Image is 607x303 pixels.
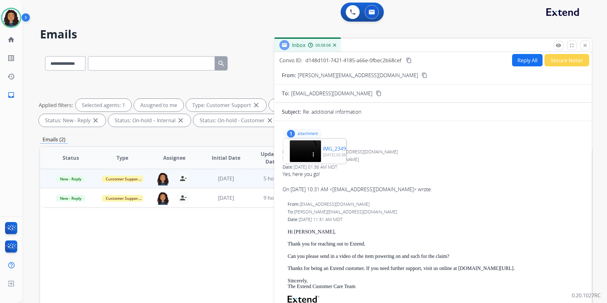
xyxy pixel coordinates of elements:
[294,164,337,170] span: [DATE] 01:36 AM MDT
[263,175,292,182] span: 5 hours ago
[288,266,584,271] p: Thanks for being an Extend customer. If you need further support, visit us online at [DOMAIN_NAME...
[76,99,131,111] div: Selected agents: 1
[102,176,143,182] span: Customer Support
[569,43,575,48] mat-icon: fullscreen
[288,201,584,207] div: From:
[7,73,15,80] mat-icon: history
[376,91,382,96] mat-icon: content_copy
[300,201,370,207] span: [EMAIL_ADDRESS][DOMAIN_NAME]
[263,194,292,201] span: 9 hours ago
[288,278,584,290] p: Sincerely, The Extend Customer Care Team
[332,186,414,193] a: [EMAIL_ADDRESS][DOMAIN_NAME]
[63,154,79,162] span: Status
[7,91,15,99] mat-icon: inbox
[7,54,15,62] mat-icon: list_alt
[40,28,592,41] h2: Emails
[287,130,295,138] div: 1
[157,172,169,185] img: agent-avatar
[257,150,286,165] span: Updated Date
[212,154,240,162] span: Initial Date
[282,90,289,97] p: To:
[186,99,266,111] div: Type: Customer Support
[406,57,412,63] mat-icon: content_copy
[163,154,185,162] span: Assignee
[572,292,601,299] p: 0.20.1027RC
[305,57,401,64] span: d148d101-7421-4185-a66e-0fbec2b68cef
[283,149,584,155] div: From:
[92,117,99,124] mat-icon: close
[291,90,372,97] span: [EMAIL_ADDRESS][DOMAIN_NAME]
[298,71,418,79] p: [PERSON_NAME][EMAIL_ADDRESS][DOMAIN_NAME]
[40,136,68,144] p: Emails (2)
[288,209,584,215] div: To:
[7,36,15,44] mat-icon: home
[56,176,85,182] span: New - Reply
[179,194,187,202] mat-icon: person_remove
[512,54,543,66] button: Reply All
[217,60,225,67] mat-icon: search
[134,99,183,111] div: Assigned to me
[288,241,584,247] p: Thank you for reaching out to Extend.
[288,229,584,235] p: Hi [PERSON_NAME],
[282,108,301,116] p: Subject:
[266,117,274,124] mat-icon: close
[303,108,361,116] p: Re: additional information
[179,175,187,182] mat-icon: person_remove
[292,42,305,49] span: Inbox
[288,253,584,259] p: Can you please send in a video of the item powering on and such for the claim?
[299,216,342,222] span: [DATE] 11:31 AM MDT
[295,149,398,155] span: [PERSON_NAME][EMAIL_ADDRESS][DOMAIN_NAME]
[297,131,318,136] p: attachment
[323,152,371,158] p: [DATE] 02:36 AM
[193,114,280,127] div: Status: On-hold - Customer
[279,57,302,64] p: Convo ID:
[2,9,20,27] img: avatar
[218,194,234,201] span: [DATE]
[39,114,106,127] div: Status: New - Reply
[288,216,584,223] div: Date:
[316,43,331,48] span: 00:08:08
[283,156,584,163] div: To:
[288,296,319,303] img: Extend Logo
[283,185,584,193] div: On [DATE] 10:31 AM < > wrote:
[108,114,191,127] div: Status: On-hold – Internal
[177,117,184,124] mat-icon: close
[218,175,234,182] span: [DATE]
[39,101,73,109] p: Applied filters:
[283,170,584,178] div: Yes, here you go!
[582,43,588,48] mat-icon: close
[269,99,352,111] div: Type: Shipping Protection
[294,209,397,215] span: [PERSON_NAME][EMAIL_ADDRESS][DOMAIN_NAME]
[556,43,561,48] mat-icon: remove_red_eye
[422,72,427,78] mat-icon: content_copy
[56,195,85,202] span: New - Reply
[157,192,169,205] img: agent-avatar
[544,54,589,66] button: Secure Notes
[283,164,584,170] div: Date:
[282,71,296,79] p: From:
[323,145,358,152] p: IMG_2349.mp4
[102,195,143,202] span: Customer Support
[252,101,260,109] mat-icon: close
[117,154,128,162] span: Type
